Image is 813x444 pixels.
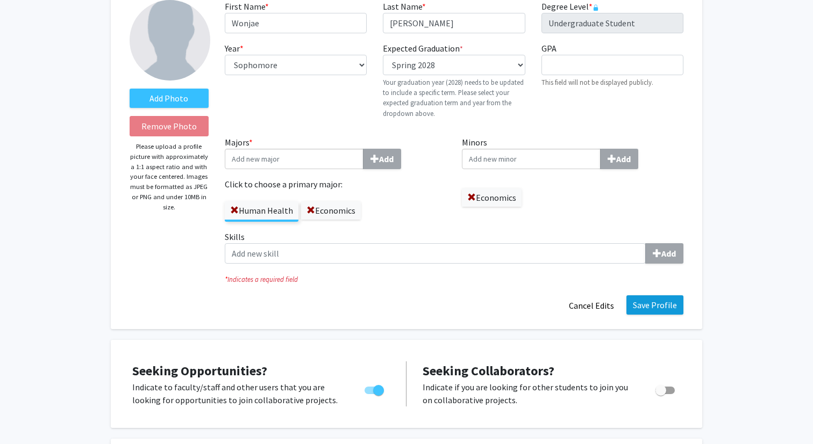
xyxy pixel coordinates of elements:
[225,136,446,169] label: Majors
[225,149,363,169] input: Majors*Add
[225,243,646,264] input: SkillsAdd
[383,42,463,55] label: Expected Graduation
[616,154,631,164] b: Add
[462,136,683,169] label: Minors
[651,381,681,397] div: Toggle
[383,77,525,119] p: Your graduation year (2028) needs to be updated to include a specific term. Please select your ex...
[626,295,683,315] button: Save Profile
[225,178,446,191] label: Click to choose a primary major:
[8,396,46,436] iframe: Chat
[423,362,554,379] span: Seeking Collaborators?
[541,78,653,86] small: This field will not be displayed publicly.
[225,42,244,55] label: Year
[423,381,635,406] p: Indicate if you are looking for other students to join you on collaborative projects.
[462,188,522,207] label: Economics
[379,154,394,164] b: Add
[593,4,599,11] svg: This information is provided and automatically updated by Emory University and is not editable on...
[132,362,267,379] span: Seeking Opportunities?
[661,248,676,259] b: Add
[541,42,557,55] label: GPA
[360,381,390,397] div: Toggle
[225,274,683,285] i: Indicates a required field
[130,116,209,136] button: Remove Photo
[225,201,298,220] label: Human Health
[600,149,638,169] button: Minors
[132,381,344,406] p: Indicate to faculty/staff and other users that you are looking for opportunities to join collabor...
[363,149,401,169] button: Majors*
[562,295,621,316] button: Cancel Edits
[301,201,361,220] label: Economics
[645,243,683,264] button: Skills
[130,142,209,212] p: Please upload a profile picture with approximately a 1:1 aspect ratio and with your face centered...
[130,89,209,108] label: AddProfile Picture
[462,149,601,169] input: MinorsAdd
[225,230,683,264] label: Skills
